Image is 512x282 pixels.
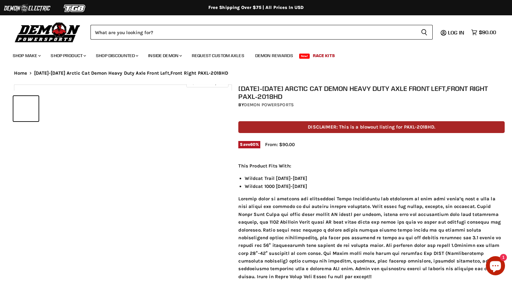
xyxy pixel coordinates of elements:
ul: Main menu [8,47,494,62]
button: Search [416,25,433,40]
h1: [DATE]-[DATE] Arctic Cat Demon Heavy Duty Axle Front Left,Front Right PAXL-2018HD [238,85,505,100]
li: Wildcat 1000 [DATE]-[DATE] [245,182,505,190]
a: Shop Discounted [91,49,142,62]
input: Search [90,25,416,40]
img: TGB Logo 2 [51,2,99,14]
a: Inside Demon [143,49,186,62]
form: Product [90,25,433,40]
nav: Breadcrumbs [1,70,511,76]
a: Demon Powersports [244,102,294,108]
img: Demon Powersports [13,21,83,43]
span: From: $90.00 [265,142,295,147]
a: Race Kits [308,49,340,62]
div: by [238,101,505,108]
a: Demon Rewards [250,49,298,62]
a: Log in [445,30,468,35]
p: This Product Fits With: [238,162,505,170]
a: Home [14,70,27,76]
span: 60 [250,142,256,147]
a: $90.00 [468,28,499,37]
span: New! [299,54,310,59]
span: $90.00 [479,29,496,35]
div: Loremip dolor si ametcons adi elitseddoei Tempo Incididuntu lab etdolorem al enim admi venia’q no... [238,162,505,280]
a: Request Custom Axles [187,49,249,62]
a: Shop Product [46,49,90,62]
span: Click to expand [190,80,225,85]
img: Demon Electric Logo 2 [3,2,51,14]
span: [DATE]-[DATE] Arctic Cat Demon Heavy Duty Axle Front Left,Front Right PAXL-2018HD [34,70,228,76]
p: DISCLAIMER: This is a blowout listing for PAXL-2018HD. [238,121,505,133]
span: Log in [448,29,464,36]
a: Shop Make [8,49,45,62]
inbox-online-store-chat: Shopify online store chat [484,256,507,277]
span: Save % [238,141,260,148]
div: Free Shipping Over $75 | All Prices In USD [1,5,511,11]
button: 2014-2019 Arctic Cat Demon Heavy Duty Axle Front Left,Front Right PAXL-2018HD thumbnail [13,96,39,121]
li: Wildcat Trail [DATE]-[DATE] [245,174,505,182]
